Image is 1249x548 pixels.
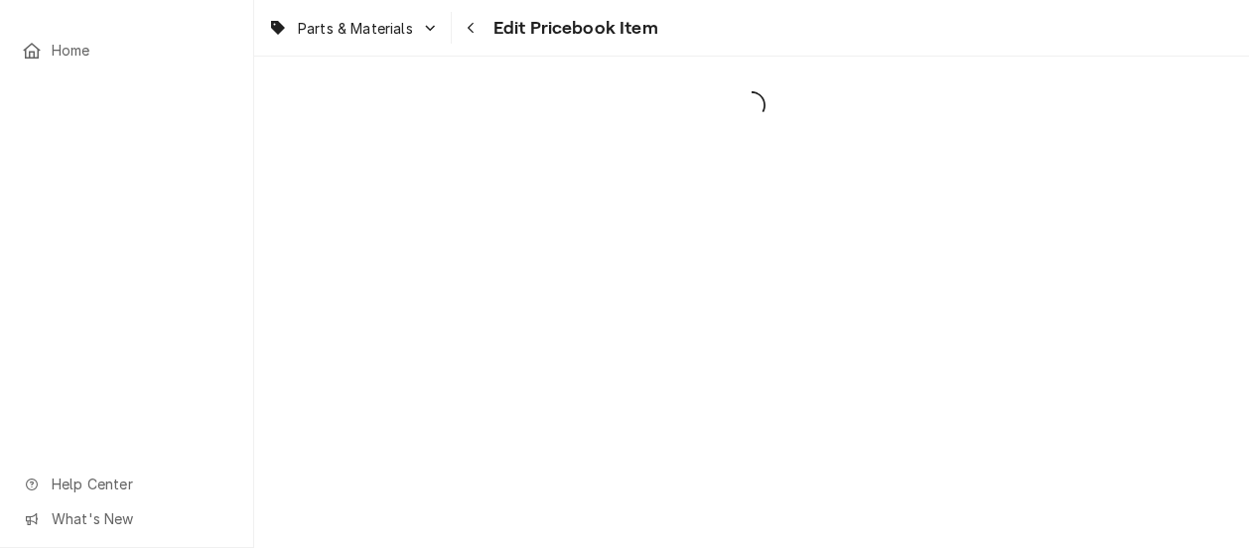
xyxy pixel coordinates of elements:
a: Go to Help Center [12,468,241,500]
span: Edit Pricebook Item [487,15,658,42]
a: Go to Parts & Materials [260,12,447,45]
span: Parts & Materials [298,18,413,39]
span: Home [52,40,231,61]
span: Help Center [52,474,229,494]
a: Home [12,34,241,67]
span: What's New [52,508,229,529]
button: Navigate back [456,12,487,44]
a: Go to What's New [12,502,241,535]
span: Loading... [254,84,1249,126]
